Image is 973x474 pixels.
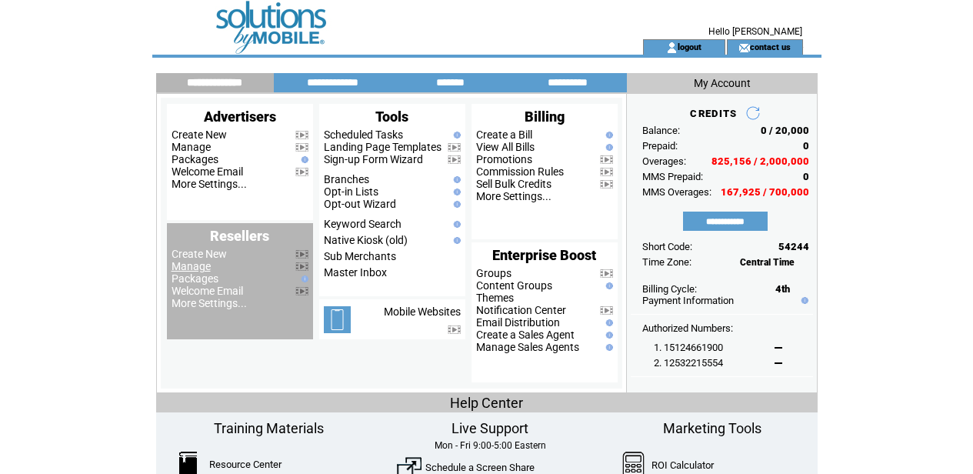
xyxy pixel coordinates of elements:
img: video.png [295,262,308,271]
a: Mobile Websites [384,305,461,318]
img: help.gif [450,237,461,244]
a: Manage Sales Agents [476,341,579,353]
img: contact_us_icon.gif [738,42,750,54]
a: Master Inbox [324,266,387,279]
a: Content Groups [476,279,552,292]
img: help.gif [602,132,613,139]
a: Manage [172,141,211,153]
span: Balance: [642,125,680,136]
a: Welcome Email [172,165,243,178]
span: 0 / 20,000 [761,125,809,136]
span: 0 [803,140,809,152]
a: Opt-in Lists [324,185,378,198]
span: 4th [775,283,790,295]
span: Hello [PERSON_NAME] [708,26,802,37]
a: Schedule a Screen Share [425,462,535,473]
img: video.png [600,306,613,315]
span: Advertisers [204,108,276,125]
img: video.png [600,269,613,278]
img: video.png [295,143,308,152]
img: account_icon.gif [666,42,678,54]
a: Create New [172,129,227,141]
img: video.png [295,131,308,139]
span: Prepaid: [642,140,678,152]
img: help.gif [450,176,461,183]
span: My Account [694,77,751,89]
span: 2. 12532215554 [654,357,723,369]
a: View All Bills [476,141,535,153]
a: Email Distribution [476,316,560,329]
a: Payment Information [642,295,734,306]
a: Groups [476,267,511,279]
img: help.gif [602,332,613,339]
a: Scheduled Tasks [324,129,403,141]
img: video.png [448,155,461,164]
span: 54244 [778,241,809,252]
span: Tools [375,108,408,125]
span: Enterprise Boost [492,247,596,263]
img: video.png [600,180,613,189]
a: Manage [172,260,211,272]
img: help.gif [450,189,461,195]
a: Promotions [476,153,532,165]
a: Commission Rules [476,165,564,178]
img: help.gif [602,319,613,326]
span: 0 [803,171,809,182]
a: More Settings... [172,297,247,309]
span: 825,156 / 2,000,000 [711,155,809,167]
span: Overages: [642,155,686,167]
img: video.png [600,168,613,176]
span: MMS Prepaid: [642,171,703,182]
img: video.png [295,250,308,259]
img: video.png [600,155,613,164]
img: help.gif [602,144,613,151]
span: Live Support [452,420,528,436]
span: Central Time [740,257,795,268]
span: 1. 15124661900 [654,342,723,353]
img: help.gif [602,344,613,351]
img: help.gif [798,297,808,304]
img: video.png [448,143,461,152]
a: More Settings... [476,190,551,202]
img: video.png [295,168,308,176]
span: Help Center [450,395,523,411]
a: Landing Page Templates [324,141,442,153]
span: CREDITS [690,108,737,119]
span: 167,925 / 700,000 [721,186,809,198]
a: Branches [324,173,369,185]
span: Short Code: [642,241,692,252]
img: help.gif [450,221,461,228]
span: Resellers [210,228,269,244]
img: video.png [448,325,461,334]
img: video.png [295,287,308,295]
span: Authorized Numbers: [642,322,733,334]
a: Themes [476,292,514,304]
span: Marketing Tools [663,420,761,436]
span: Time Zone: [642,256,691,268]
span: Billing Cycle: [642,283,697,295]
a: Packages [172,153,218,165]
a: Resource Center [209,459,282,470]
a: Opt-out Wizard [324,198,396,210]
a: Native Kiosk (old) [324,234,408,246]
span: MMS Overages: [642,186,711,198]
a: Sub Merchants [324,250,396,262]
a: Create New [172,248,227,260]
a: Create a Bill [476,129,532,141]
img: help.gif [450,132,461,139]
a: logout [678,42,701,52]
a: Notification Center [476,304,566,316]
img: help.gif [602,282,613,289]
a: Packages [172,272,218,285]
img: help.gif [298,156,308,163]
a: Create a Sales Agent [476,329,575,341]
a: Keyword Search [324,218,402,230]
img: help.gif [450,201,461,208]
span: Billing [525,108,565,125]
img: help.gif [298,275,308,282]
a: ROI Calculator [651,459,714,471]
a: Sell Bulk Credits [476,178,551,190]
span: Training Materials [214,420,324,436]
a: contact us [750,42,791,52]
a: More Settings... [172,178,247,190]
